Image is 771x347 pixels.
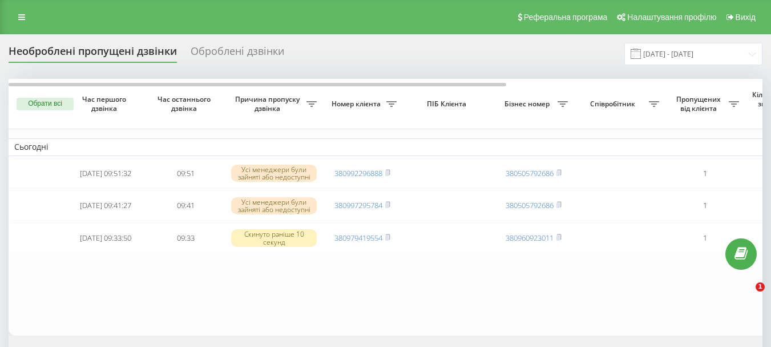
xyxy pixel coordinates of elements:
div: Оброблені дзвінки [191,45,284,63]
span: ПІБ Клієнта [412,99,484,109]
span: Причина пропуску дзвінка [231,95,306,113]
span: Номер клієнта [328,99,386,109]
span: Вихід [736,13,756,22]
td: 1 [665,158,745,189]
a: 380960923011 [506,233,554,243]
a: 380505792686 [506,168,554,178]
a: 380979419554 [334,233,382,243]
div: Усі менеджери були зайняті або недоступні [231,165,317,182]
td: 09:51 [146,158,225,189]
div: Необроблені пропущені дзвінки [9,45,177,63]
td: [DATE] 09:33:50 [66,223,146,253]
span: Реферальна програма [524,13,608,22]
td: 1 [665,190,745,221]
span: Співробітник [579,99,649,109]
td: 09:33 [146,223,225,253]
a: 380505792686 [506,200,554,210]
iframe: Intercom live chat [732,282,760,310]
span: Час останнього дзвінка [155,95,216,113]
span: 1 [756,282,765,292]
div: Усі менеджери були зайняті або недоступні [231,197,317,214]
a: 380997295784 [334,200,382,210]
td: [DATE] 09:41:27 [66,190,146,221]
a: 380992296888 [334,168,382,178]
span: Час першого дзвінка [75,95,136,113]
td: 1 [665,223,745,253]
button: Обрати всі [17,98,74,110]
td: [DATE] 09:51:32 [66,158,146,189]
span: Бізнес номер [499,99,558,109]
span: Пропущених від клієнта [671,95,729,113]
span: Налаштування профілю [627,13,716,22]
td: 09:41 [146,190,225,221]
div: Скинуто раніше 10 секунд [231,229,317,246]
